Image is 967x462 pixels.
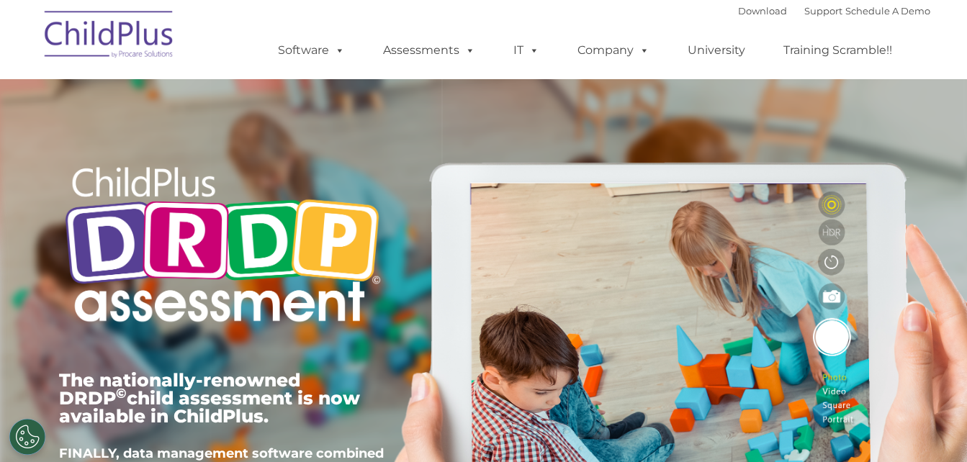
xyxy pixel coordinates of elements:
a: Training Scramble!! [769,36,907,65]
a: Software [264,36,359,65]
a: Schedule A Demo [845,5,930,17]
button: Cookies Settings [9,419,45,455]
img: Copyright - DRDP Logo Light [59,148,386,346]
span: The nationally-renowned DRDP child assessment is now available in ChildPlus. [59,369,360,427]
font: | [738,5,930,17]
a: University [673,36,760,65]
a: IT [499,36,554,65]
a: Company [563,36,664,65]
img: ChildPlus by Procare Solutions [37,1,181,73]
a: Assessments [369,36,490,65]
a: Support [804,5,842,17]
sup: © [116,385,127,402]
a: Download [738,5,787,17]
